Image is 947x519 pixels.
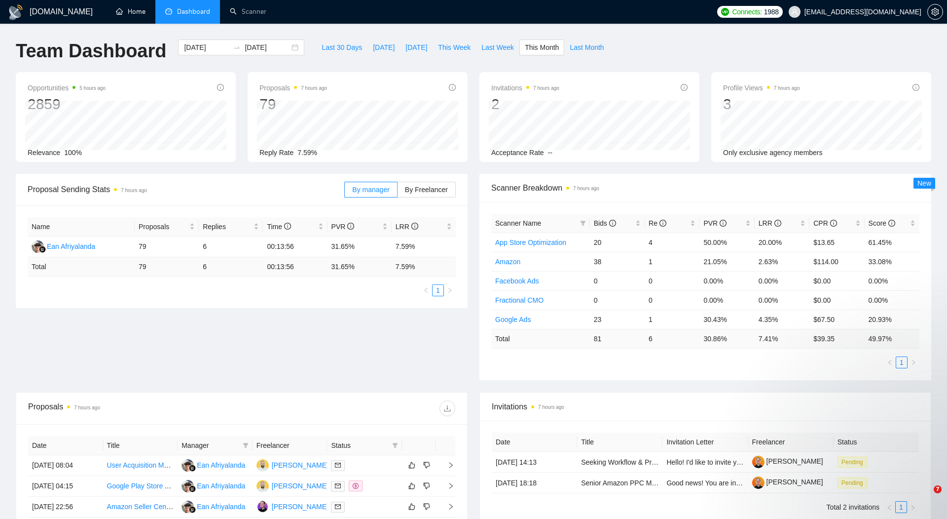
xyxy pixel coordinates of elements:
div: [PERSON_NAME] [272,460,328,471]
th: Title [103,436,178,455]
td: Seeking Workflow & Process Automation Professionals – Paid Survey [577,452,662,473]
td: 0 [645,271,699,290]
a: AU[PERSON_NAME] [256,502,328,510]
span: Proposals [139,221,187,232]
time: 7 hours ago [74,405,100,410]
span: right [911,359,916,365]
a: 1 [433,285,443,296]
li: 1 [895,501,907,513]
button: right [444,284,456,296]
td: 31.65% [328,237,392,257]
span: right [439,482,454,489]
td: User Acquisition Manager for Android Apps [103,455,178,476]
img: D [256,480,269,492]
td: 30.43% [699,310,754,329]
td: 00:13:56 [263,237,327,257]
td: 61.45% [865,233,919,252]
span: info-circle [217,84,224,91]
td: 0.00% [699,271,754,290]
li: Previous Page [420,284,432,296]
div: [PERSON_NAME] [272,501,328,512]
span: CPR [813,219,837,227]
div: Ean Afriyalanda [197,480,245,491]
a: 1 [896,502,907,513]
span: Relevance [28,149,60,157]
span: New [917,179,931,187]
span: Invitations [491,82,559,94]
td: $0.00 [809,290,864,310]
span: info-circle [659,220,666,227]
span: info-circle [609,220,616,227]
span: Invitations [492,400,919,413]
a: Senior Amazon PPC Manager/Operator [581,479,702,487]
span: info-circle [720,220,727,227]
li: Next Page [907,501,919,513]
td: $114.00 [809,252,864,271]
span: Connects: [732,6,762,17]
span: left [886,505,892,511]
span: Last Month [570,42,604,53]
td: [DATE] 08:04 [28,455,103,476]
img: gigradar-bm.png [189,465,196,472]
span: Proposals [259,82,327,94]
img: gigradar-bm.png [39,246,46,253]
div: Ean Afriyalanda [197,501,245,512]
span: swap-right [233,43,241,51]
span: Manager [182,440,239,451]
span: like [408,461,415,469]
td: 20 [590,233,645,252]
a: Seeking Workflow & Process Automation Professionals – Paid Survey [581,458,794,466]
td: 21.05% [699,252,754,271]
span: info-circle [449,84,456,91]
a: setting [927,8,943,16]
img: EA [182,480,194,492]
span: Time [267,223,291,231]
td: 4 [645,233,699,252]
span: PVR [703,219,727,227]
span: dislike [423,461,430,469]
span: filter [390,438,400,453]
td: Amazon Seller Central Expert (Listings, GS1, Buy Box & Advertising) [103,497,178,518]
th: Freelancer [748,433,834,452]
span: dislike [423,503,430,511]
span: filter [580,220,586,226]
span: Scanner Breakdown [491,182,919,194]
td: Google Play Store ASO and Ads Expert Needed for Stock Screener App [103,476,178,497]
span: info-circle [681,84,688,91]
td: 7.59% [392,237,456,257]
li: Previous Page [884,357,896,368]
span: mail [335,483,341,489]
td: Total [491,329,590,348]
th: Replies [199,217,263,237]
span: By Freelancer [405,186,448,194]
li: Next Page [444,284,456,296]
span: Last Week [481,42,514,53]
td: Senior Amazon PPC Manager/Operator [577,473,662,493]
span: Profile Views [723,82,800,94]
span: like [408,482,415,490]
iframe: Intercom live chat [913,485,937,509]
span: PVR [331,223,355,231]
div: Ean Afriyalanda [47,241,95,252]
time: 7 hours ago [533,85,559,91]
div: 2859 [28,95,106,114]
td: 7.41 % [755,329,809,348]
span: info-circle [888,220,895,227]
td: 33.08% [865,252,919,271]
td: 1 [645,252,699,271]
a: EAEan Afriyalanda [182,461,245,469]
td: 00:13:56 [263,257,327,277]
span: Acceptance Rate [491,149,544,157]
td: $13.65 [809,233,864,252]
button: [DATE] [400,40,433,55]
div: 2 [491,95,559,114]
span: [DATE] [405,42,427,53]
span: info-circle [347,223,354,230]
div: 3 [723,95,800,114]
img: logo [8,4,24,20]
time: 7 hours ago [774,85,800,91]
a: Amazon Seller Central Expert (Listings, GS1, Buy Box & Advertising) [107,503,317,511]
span: info-circle [774,220,781,227]
button: setting [927,4,943,20]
